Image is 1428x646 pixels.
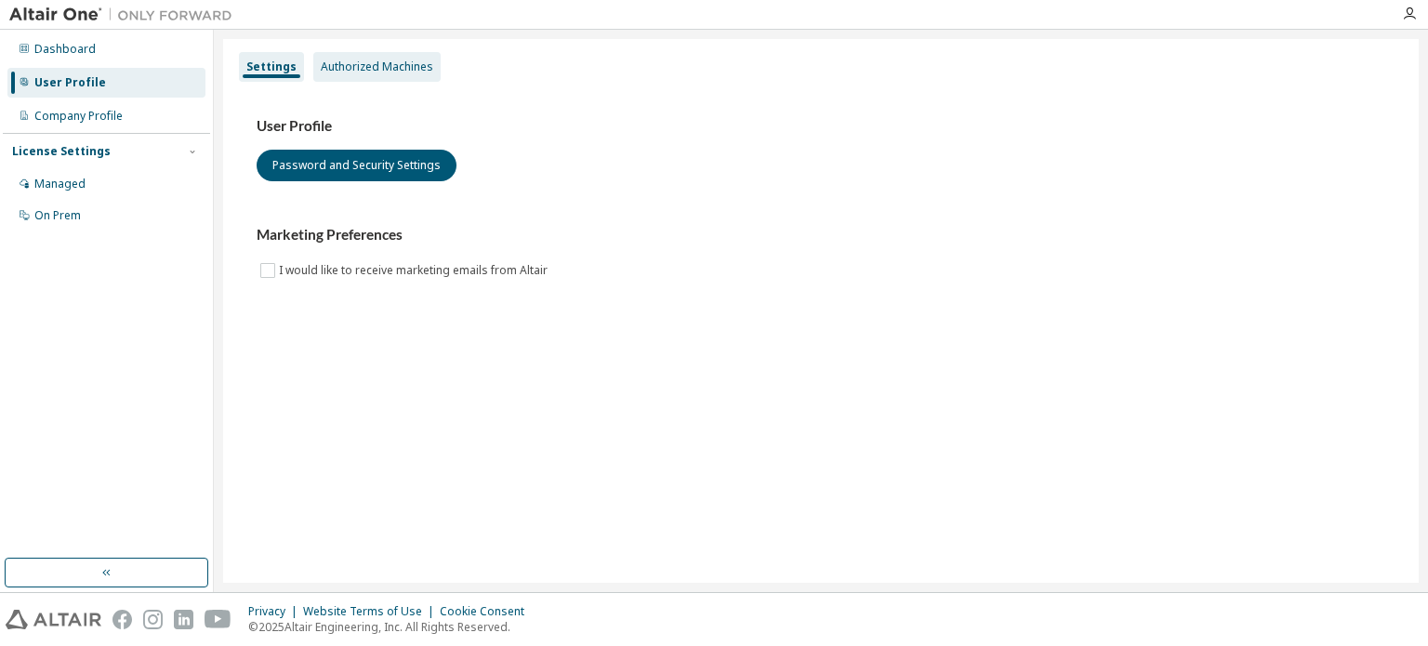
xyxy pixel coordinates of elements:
[257,150,456,181] button: Password and Security Settings
[34,42,96,57] div: Dashboard
[34,177,86,191] div: Managed
[9,6,242,24] img: Altair One
[257,226,1385,244] h3: Marketing Preferences
[6,610,101,629] img: altair_logo.svg
[248,619,535,635] p: © 2025 Altair Engineering, Inc. All Rights Reserved.
[12,144,111,159] div: License Settings
[279,259,551,282] label: I would like to receive marketing emails from Altair
[440,604,535,619] div: Cookie Consent
[112,610,132,629] img: facebook.svg
[321,59,433,74] div: Authorized Machines
[205,610,231,629] img: youtube.svg
[248,604,303,619] div: Privacy
[174,610,193,629] img: linkedin.svg
[34,75,106,90] div: User Profile
[246,59,297,74] div: Settings
[303,604,440,619] div: Website Terms of Use
[34,109,123,124] div: Company Profile
[143,610,163,629] img: instagram.svg
[257,117,1385,136] h3: User Profile
[34,208,81,223] div: On Prem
